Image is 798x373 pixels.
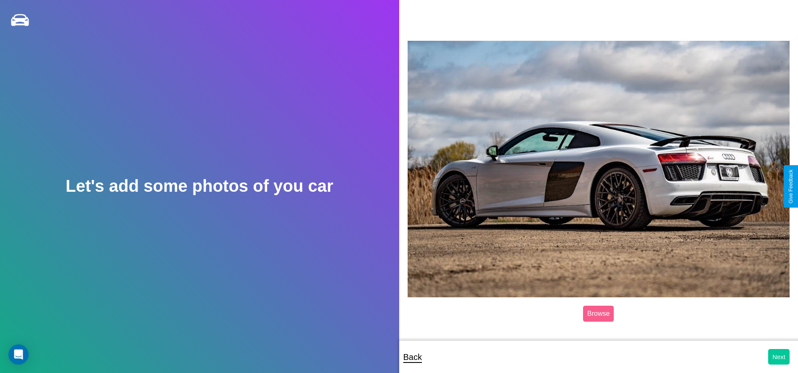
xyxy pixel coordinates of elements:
div: Open Intercom Messenger [8,344,29,365]
button: Next [768,349,790,365]
label: Browse [583,306,614,322]
img: posted [408,41,790,297]
h2: Let's add some photos of you car [66,177,333,196]
p: Back [403,349,422,365]
div: Give Feedback [788,169,794,204]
